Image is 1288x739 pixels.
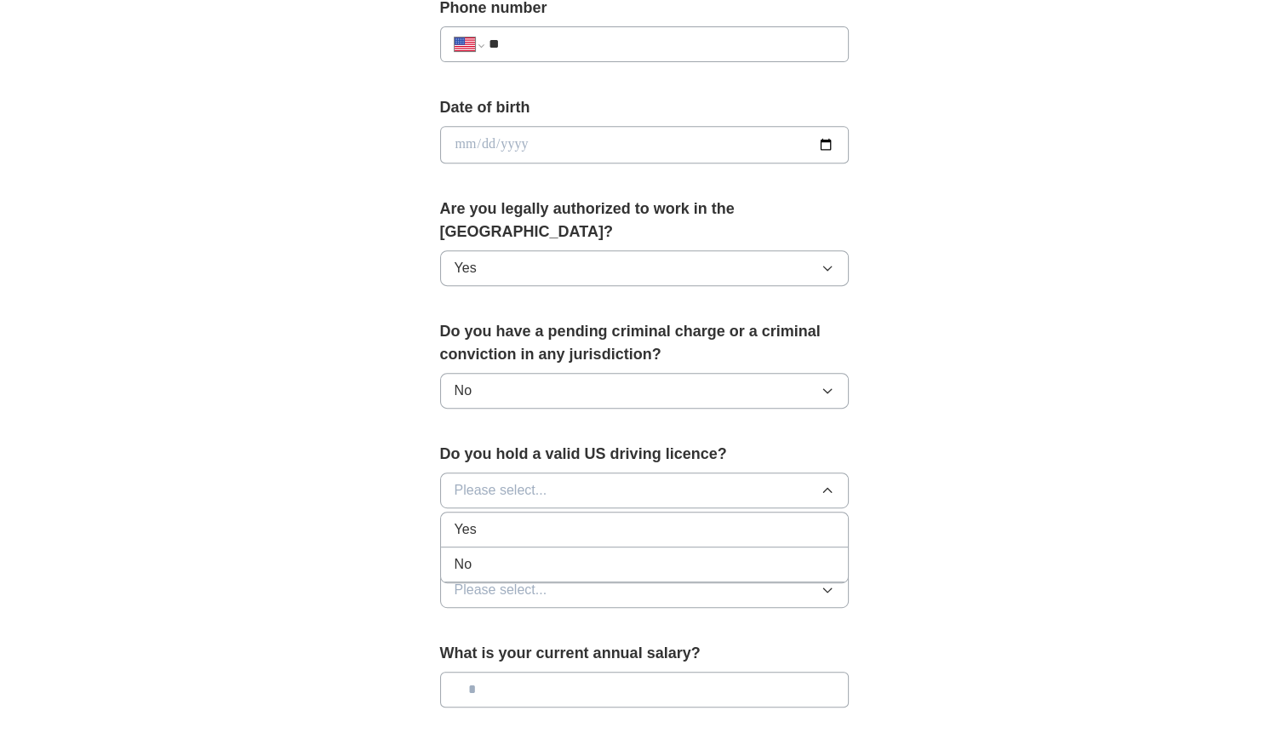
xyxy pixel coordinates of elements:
button: Please select... [440,572,849,608]
label: Are you legally authorized to work in the [GEOGRAPHIC_DATA]? [440,198,849,243]
span: Please select... [455,480,547,501]
button: Yes [440,250,849,286]
span: Yes [455,258,477,278]
button: Please select... [440,473,849,508]
label: What is your current annual salary? [440,642,849,665]
span: Please select... [455,580,547,600]
span: No [455,554,472,575]
label: Do you hold a valid US driving licence? [440,443,849,466]
label: Date of birth [440,96,849,119]
span: No [455,381,472,401]
label: Do you have a pending criminal charge or a criminal conviction in any jurisdiction? [440,320,849,366]
button: No [440,373,849,409]
span: Yes [455,519,477,540]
